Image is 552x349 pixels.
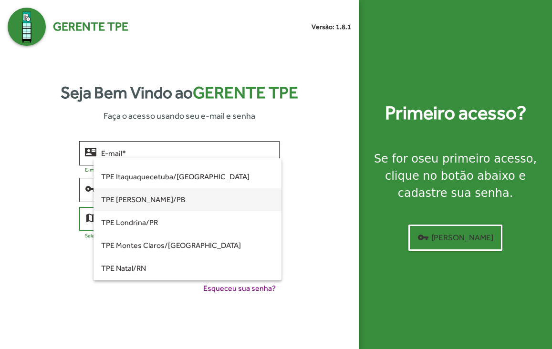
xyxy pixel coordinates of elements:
span: TPE Montes Claros/[GEOGRAPHIC_DATA] [101,234,274,257]
span: TPE Natal/RN [101,257,274,280]
span: TPE Itaquaquecetuba/[GEOGRAPHIC_DATA] [101,165,274,188]
span: TPE [PERSON_NAME]/PB [101,188,274,211]
span: TPE Porto Seguro/BA [101,280,274,303]
span: TPE Londrina/PR [101,211,274,234]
